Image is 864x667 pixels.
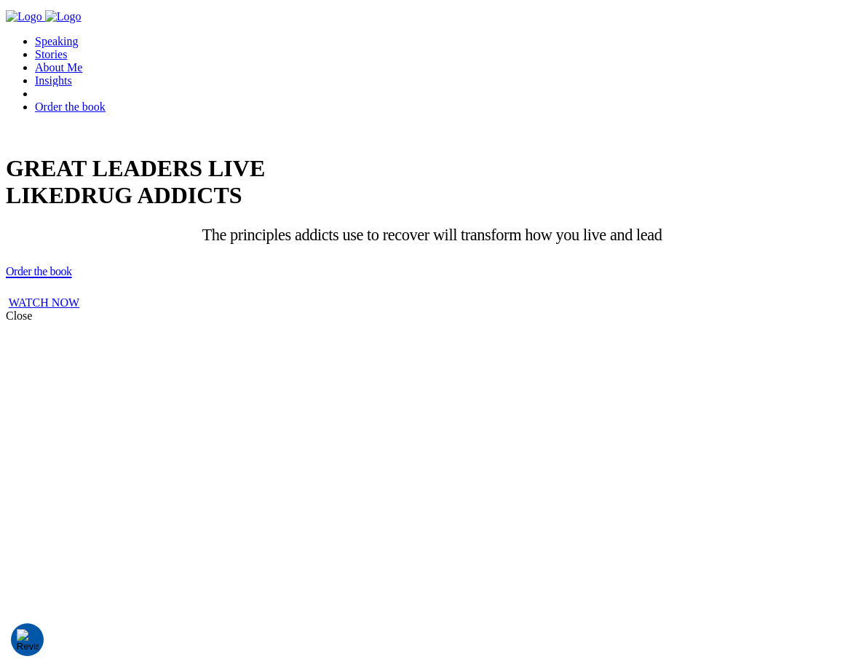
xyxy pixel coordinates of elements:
a: Stories [35,48,67,60]
a: Login [35,87,93,100]
a: Speaking [35,35,79,47]
a: Company Logo Company Logo [6,10,82,23]
img: Company Logo [45,10,82,23]
button: Consent Preferences [17,629,39,651]
img: Company Logo [6,10,42,23]
a: WATCH NOW [9,296,79,309]
span: Order the book [6,265,72,277]
a: Order the book [35,100,106,113]
a: About Me [35,61,82,74]
span: The principles addicts use to recover will transform how you live and lead [202,226,662,244]
span: Close [6,309,32,322]
a: Insights [35,74,72,87]
h1: GREAT LEADERS LIVE LIKE [6,155,858,209]
iframe: MBW-SpeakingReel-Final2 [6,323,472,585]
img: Revisit consent button [17,629,39,651]
a: Order the book [6,261,72,279]
span: DRUG ADDICTS [64,182,242,208]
